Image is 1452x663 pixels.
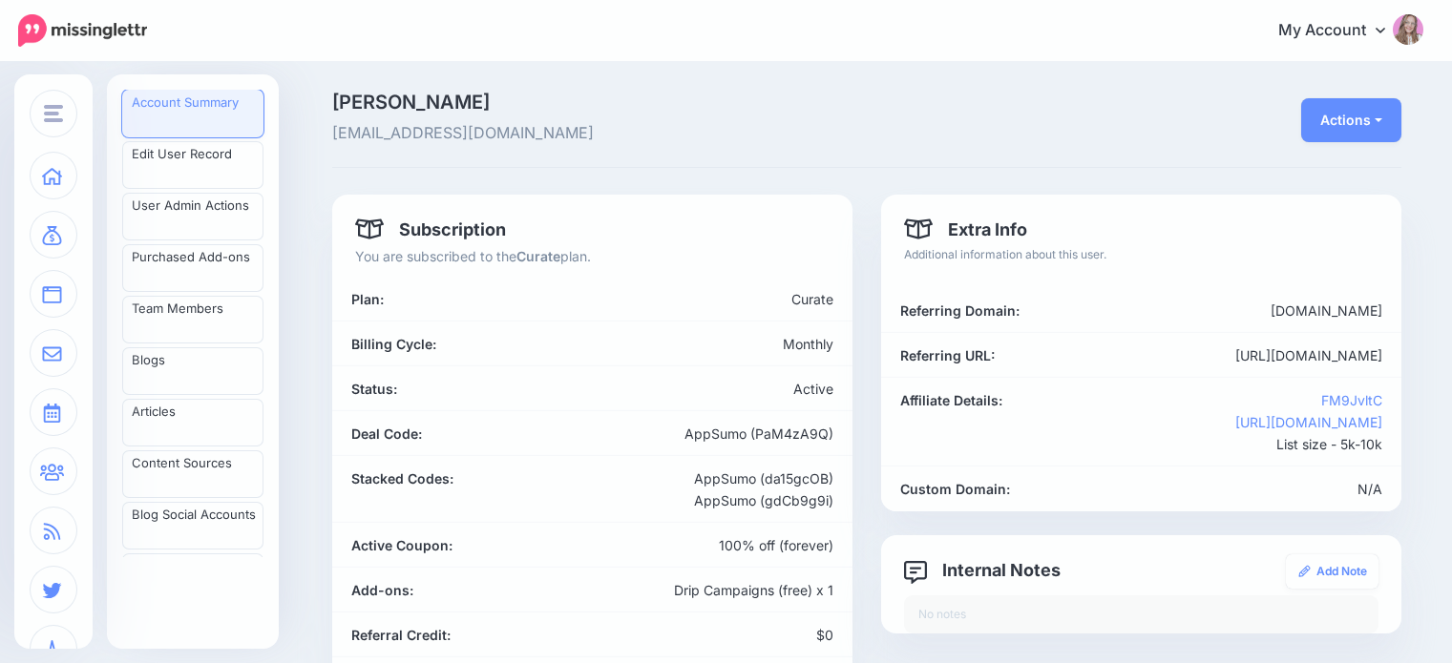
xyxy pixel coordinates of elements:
[351,336,436,352] b: Billing Cycle:
[1056,478,1397,500] div: N/A
[593,333,849,355] div: Monthly
[351,537,452,553] b: Active Coupon:
[122,399,263,446] a: Articles
[593,534,849,556] div: 100% off (forever)
[351,627,451,643] b: Referral Credit:
[122,141,263,189] a: Edit User Record
[1235,414,1382,430] a: [URL][DOMAIN_NAME]
[1321,392,1382,408] a: FM9JvltC
[332,121,1036,146] span: [EMAIL_ADDRESS][DOMAIN_NAME]
[900,481,1010,497] b: Custom Domain:
[351,381,397,397] b: Status:
[593,423,849,445] div: AppSumo (PaM4zA9Q)
[507,288,848,310] div: Curate
[122,553,263,601] a: Blog Branding Templates
[122,244,263,292] a: Purchased Add-ons
[18,14,147,47] img: Missinglettr
[351,470,453,487] b: Stacked Codes:
[122,90,263,137] a: Account Summary
[351,425,422,442] b: Deal Code:
[507,579,848,601] div: Drip Campaigns (free) x 1
[351,582,413,598] b: Add-ons:
[122,296,263,343] a: Team Members
[355,218,506,240] h4: Subscription
[44,105,63,122] img: menu.png
[355,245,830,267] p: You are subscribed to the plan.
[122,450,263,498] a: Content Sources
[904,558,1061,581] h4: Internal Notes
[900,302,1020,319] b: Referring Domain:
[122,502,263,549] a: Blog Social Accounts
[1056,300,1397,321] div: [DOMAIN_NAME]
[1301,98,1401,142] button: Actions
[516,248,560,264] b: Curate
[900,392,1002,408] b: Affiliate Details:
[593,467,849,511] div: AppSumo (da15gcOB) AppSumo (gdCb9g9i)
[593,378,849,400] div: Active
[900,347,995,363] b: Referring URL:
[1286,554,1378,589] a: Add Note
[351,291,384,307] b: Plan:
[122,193,263,240] a: User Admin Actions
[593,624,849,646] div: $0
[1056,389,1397,455] div: List size - 5k-10k
[122,347,263,395] a: Blogs
[904,245,1378,264] p: Additional information about this user.
[1259,8,1423,54] a: My Account
[904,595,1378,633] div: No notes
[904,218,1027,240] h4: Extra Info
[332,93,1036,112] span: [PERSON_NAME]
[1056,344,1397,366] div: [URL][DOMAIN_NAME]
